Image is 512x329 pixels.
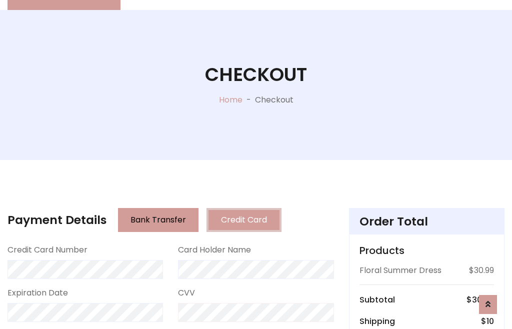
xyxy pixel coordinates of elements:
[359,316,395,326] h6: Shipping
[206,208,281,232] button: Credit Card
[359,214,494,228] h4: Order Total
[359,264,441,276] p: Floral Summer Dress
[359,295,395,304] h6: Subtotal
[466,295,494,304] h6: $
[359,244,494,256] h5: Products
[205,63,307,86] h1: Checkout
[472,294,494,305] span: 30.99
[7,244,87,256] label: Credit Card Number
[178,244,251,256] label: Card Holder Name
[219,94,242,105] a: Home
[7,287,68,299] label: Expiration Date
[178,287,195,299] label: CVV
[486,315,494,327] span: 10
[469,264,494,276] p: $30.99
[481,316,494,326] h6: $
[118,208,198,232] button: Bank Transfer
[255,94,293,106] p: Checkout
[7,213,106,227] h4: Payment Details
[242,94,255,106] p: -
